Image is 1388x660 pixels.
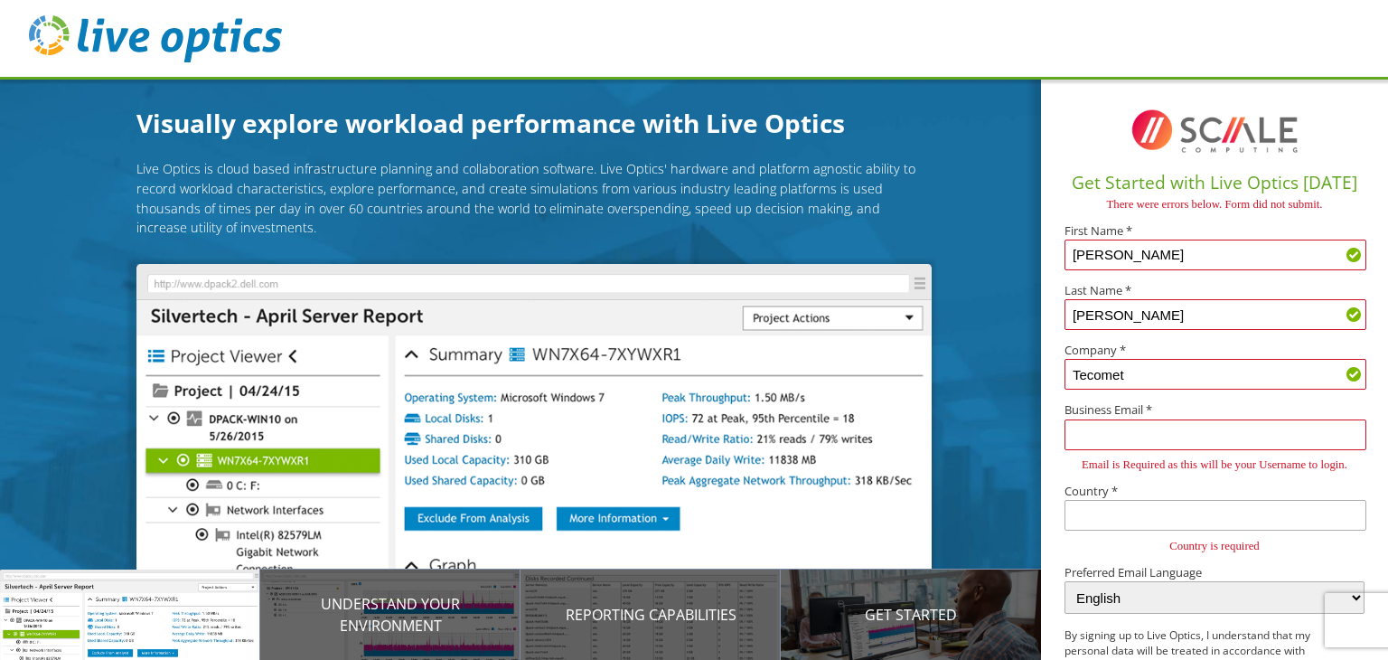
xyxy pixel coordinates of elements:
label: First Name * [1064,225,1364,237]
p: Get Started [781,604,1041,626]
label: Company * [1064,344,1364,356]
p: Understand your environment [260,593,520,636]
p: Live Optics is cloud based infrastructure planning and collaboration software. Live Optics' hardw... [136,159,932,237]
img: live_optics_svg.svg [29,15,282,62]
label: Last Name * [1064,285,1364,297]
span: Country is required [1169,540,1260,552]
span: Email is Required as this will be your Username to login. [1082,458,1347,471]
h1: Visually explore workload performance with Live Optics [136,104,932,142]
h1: Get Started with Live Optics [DATE] [1048,170,1381,196]
img: I8TqFF2VWMAAAAASUVORK5CYII= [1124,95,1305,167]
label: Business Email * [1064,404,1364,416]
label: Country * [1064,486,1364,497]
p: Reporting Capabilities [520,604,781,626]
span: There were errors below. Form did not submit. [1106,198,1322,211]
label: Preferred Email Language [1064,567,1364,579]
